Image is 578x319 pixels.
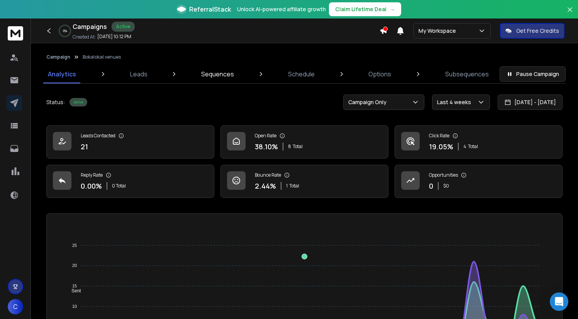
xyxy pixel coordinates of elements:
[72,284,77,288] tspan: 15
[97,34,131,40] p: [DATE] 10:12 PM
[125,65,152,83] a: Leads
[46,54,70,60] button: Campaign
[12,20,19,26] img: website_grey.svg
[441,65,493,83] a: Subsequences
[255,133,276,139] p: Open Rate
[445,69,489,79] p: Subsequences
[73,34,96,40] p: Created At:
[368,69,391,79] p: Options
[43,65,81,83] a: Analytics
[66,288,81,294] span: Sent
[69,98,87,106] div: Active
[395,125,563,159] a: Click Rate19.05%4Total
[255,172,281,178] p: Bounce Rate
[197,65,239,83] a: Sequences
[293,143,303,150] span: Total
[498,95,563,110] button: [DATE] - [DATE]
[21,45,27,51] img: tab_domain_overview_orange.svg
[500,66,566,82] button: Pause Campaign
[429,172,458,178] p: Opportunities
[348,98,390,106] p: Campaign Only
[288,69,315,79] p: Schedule
[22,12,38,19] div: v 4.0.25
[463,143,466,150] span: 4
[130,69,147,79] p: Leads
[286,183,288,189] span: 1
[283,65,319,83] a: Schedule
[8,299,23,314] button: C
[220,165,388,198] a: Bounce Rate2.44%1Total
[48,69,76,79] p: Analytics
[550,292,568,311] div: Open Intercom Messenger
[437,98,474,106] p: Last 4 weeks
[12,12,19,19] img: logo_orange.svg
[63,29,67,33] p: 0 %
[46,165,214,198] a: Reply Rate0.00%0 Total
[429,141,453,152] p: 19.05 %
[395,165,563,198] a: Opportunities0$0
[220,125,388,159] a: Open Rate38.10%8Total
[81,141,88,152] p: 21
[46,125,214,159] a: Leads Contacted21
[81,181,102,191] p: 0.00 %
[443,183,449,189] p: $ 0
[289,183,299,189] span: Total
[20,20,55,26] div: Domain: [URL]
[112,183,126,189] p: 0 Total
[500,23,564,39] button: Get Free Credits
[429,133,449,139] p: Click Rate
[73,22,107,31] h1: Campaigns
[468,143,478,150] span: Total
[237,5,326,13] p: Unlock AI-powered affiliate growth
[46,98,65,106] p: Status:
[255,141,278,152] p: 38.10 %
[516,27,559,35] p: Get Free Credits
[81,133,115,139] p: Leads Contacted
[255,181,276,191] p: 2.44 %
[72,304,77,309] tspan: 10
[189,5,231,14] span: ReferralStack
[565,5,575,23] button: Close banner
[364,65,396,83] a: Options
[429,181,433,191] p: 0
[201,69,234,79] p: Sequences
[419,27,459,35] p: My Workspace
[112,22,135,32] div: Active
[72,263,77,268] tspan: 20
[72,243,77,248] tspan: 25
[288,143,291,150] span: 8
[390,5,395,13] span: →
[85,46,130,51] div: Keywords by Traffic
[83,54,121,60] p: Bokalokal venues
[329,2,401,16] button: Claim Lifetime Deal→
[77,45,83,51] img: tab_keywords_by_traffic_grey.svg
[81,172,103,178] p: Reply Rate
[29,46,69,51] div: Domain Overview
